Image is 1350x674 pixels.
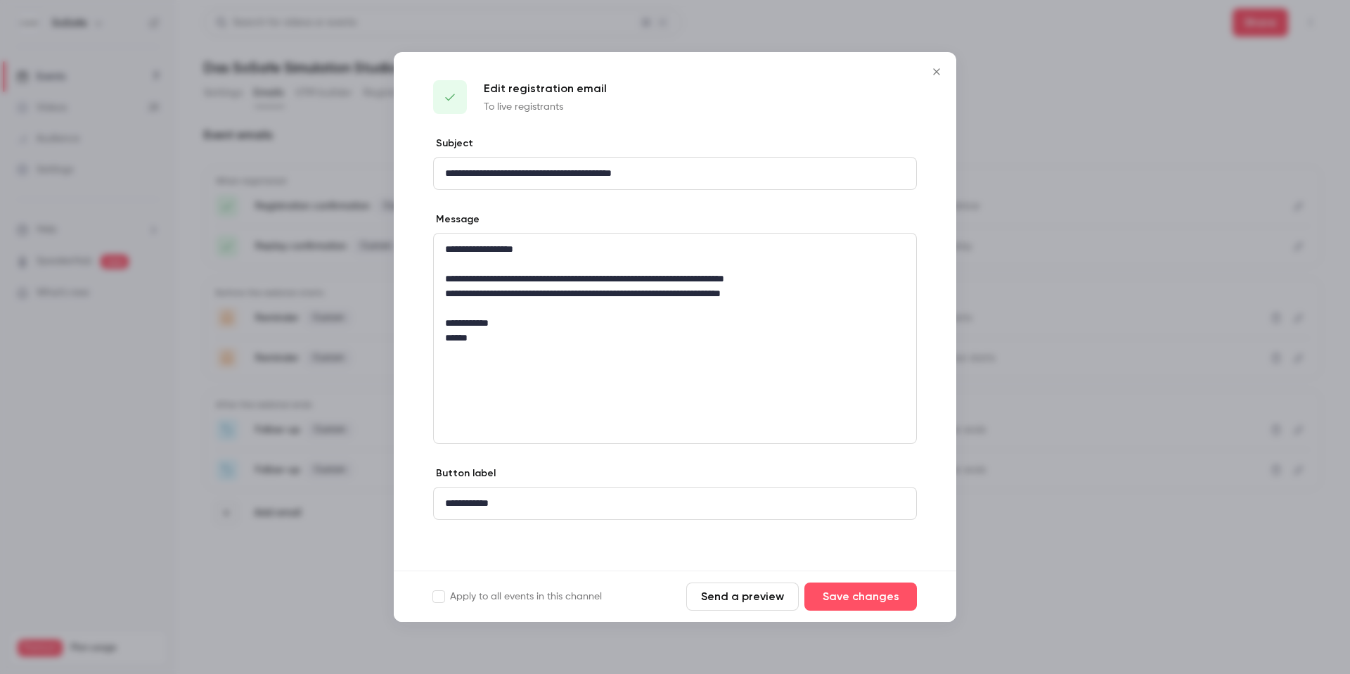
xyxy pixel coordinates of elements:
label: Subject [433,136,473,151]
label: Apply to all events in this channel [433,590,602,604]
p: To live registrants [484,100,607,114]
button: Save changes [804,583,917,611]
div: editor [434,234,916,354]
label: Button label [433,466,496,481]
label: Message [433,212,480,227]
div: editor [434,158,916,189]
div: editor [434,488,916,519]
button: Send a preview [686,583,799,611]
button: Close [922,58,951,86]
p: Edit registration email [484,80,607,97]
